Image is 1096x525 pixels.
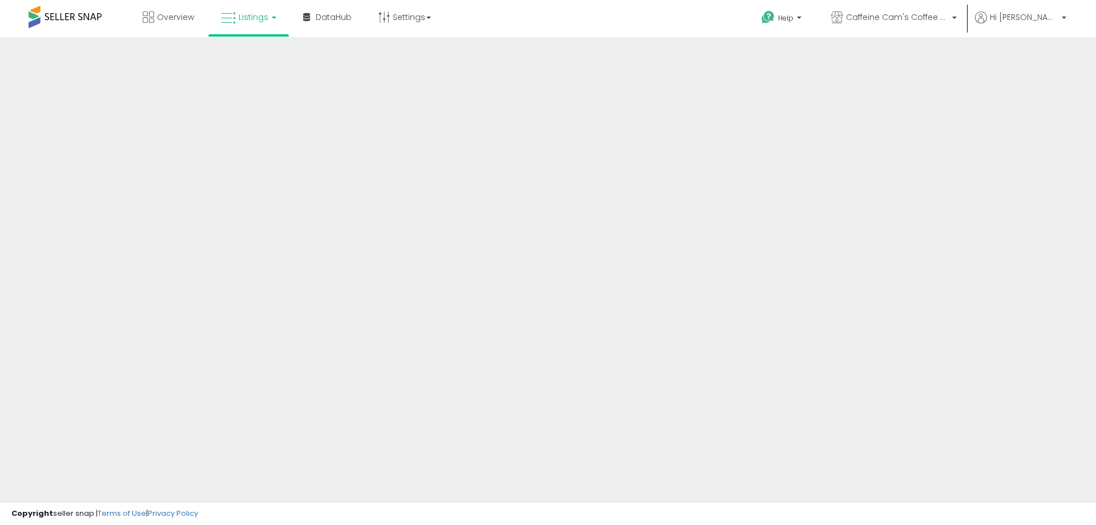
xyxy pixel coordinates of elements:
[157,11,194,23] span: Overview
[761,10,775,25] i: Get Help
[98,508,146,519] a: Terms of Use
[752,2,813,37] a: Help
[990,11,1058,23] span: Hi [PERSON_NAME]
[148,508,198,519] a: Privacy Policy
[239,11,268,23] span: Listings
[778,13,793,23] span: Help
[316,11,352,23] span: DataHub
[11,508,53,519] strong: Copyright
[975,11,1066,37] a: Hi [PERSON_NAME]
[846,11,949,23] span: Caffeine Cam's Coffee & Candy Company Inc.
[11,508,198,519] div: seller snap | |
